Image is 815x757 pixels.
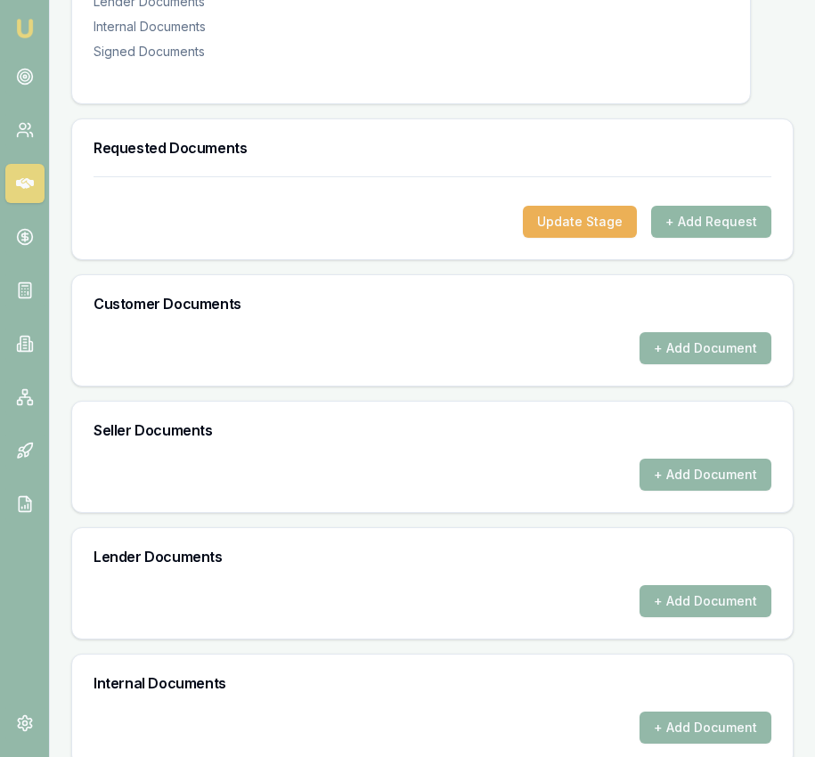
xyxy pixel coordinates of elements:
[94,676,771,690] h3: Internal Documents
[94,43,729,61] div: Signed Documents
[94,141,771,155] h3: Requested Documents
[640,459,771,491] button: + Add Document
[94,18,729,36] div: Internal Documents
[94,549,771,564] h3: Lender Documents
[94,297,771,311] h3: Customer Documents
[640,712,771,744] button: + Add Document
[523,206,637,238] button: Update Stage
[640,585,771,617] button: + Add Document
[14,18,36,39] img: emu-icon-u.png
[651,206,771,238] button: + Add Request
[94,423,771,437] h3: Seller Documents
[640,332,771,364] button: + Add Document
